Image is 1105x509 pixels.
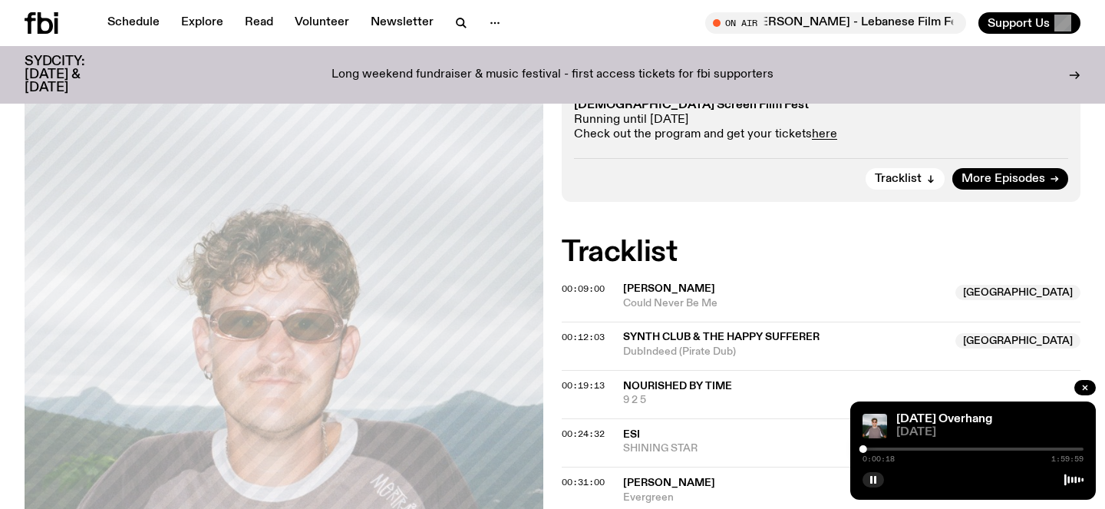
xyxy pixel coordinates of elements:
span: Esi [623,429,640,440]
h2: Tracklist [562,239,1080,266]
span: More Episodes [962,174,1045,185]
button: 00:19:13 [562,382,605,390]
span: 1:59:59 [1051,455,1084,463]
a: More Episodes [952,168,1068,190]
a: Schedule [98,12,169,34]
span: Support Us [988,16,1050,30]
strong: [DEMOGRAPHIC_DATA] Screen Film Fest [574,99,809,111]
span: Synth Club & The Happy Sufferer [623,332,820,342]
a: [DATE] Overhang [896,413,992,425]
button: 00:09:00 [562,285,605,293]
a: Read [236,12,282,34]
a: Newsletter [361,12,443,34]
span: 0:00:18 [863,455,895,463]
span: Nourished By Time [623,381,732,392]
span: 00:12:03 [562,331,605,343]
span: 00:19:13 [562,379,605,392]
a: Explore [172,12,233,34]
button: 00:24:32 [562,430,605,438]
a: here [812,128,837,140]
span: 00:09:00 [562,283,605,295]
a: Volunteer [285,12,358,34]
span: 9 2 5 [623,393,1080,408]
button: On AirMosaic with [PERSON_NAME] and [PERSON_NAME] - Lebanese Film Festival Interview [705,12,966,34]
span: 00:31:00 [562,476,605,488]
button: Support Us [978,12,1080,34]
span: [GEOGRAPHIC_DATA] [955,333,1080,349]
button: 00:31:00 [562,478,605,487]
p: Long weekend fundraiser & music festival - first access tickets for fbi supporters [331,68,773,82]
span: Could Never Be Me [623,296,946,311]
span: DubIndeed (Pirate Dub) [623,345,946,359]
span: 00:24:32 [562,428,605,440]
button: Tracklist [866,168,945,190]
img: Harrie Hastings stands in front of cloud-covered sky and rolling hills. He's wearing sunglasses a... [863,414,887,438]
span: SHINING STAR [623,441,946,456]
span: [DATE] [896,427,1084,438]
span: Evergreen [623,491,946,505]
span: Tracklist [875,174,922,185]
span: [PERSON_NAME] [623,478,715,488]
p: Running until [DATE] Check out the program and get your tickets [574,98,1068,143]
span: [PERSON_NAME] [623,283,715,294]
span: [GEOGRAPHIC_DATA] [955,285,1080,300]
button: 00:12:03 [562,333,605,342]
h3: SYDCITY: [DATE] & [DATE] [25,55,123,94]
